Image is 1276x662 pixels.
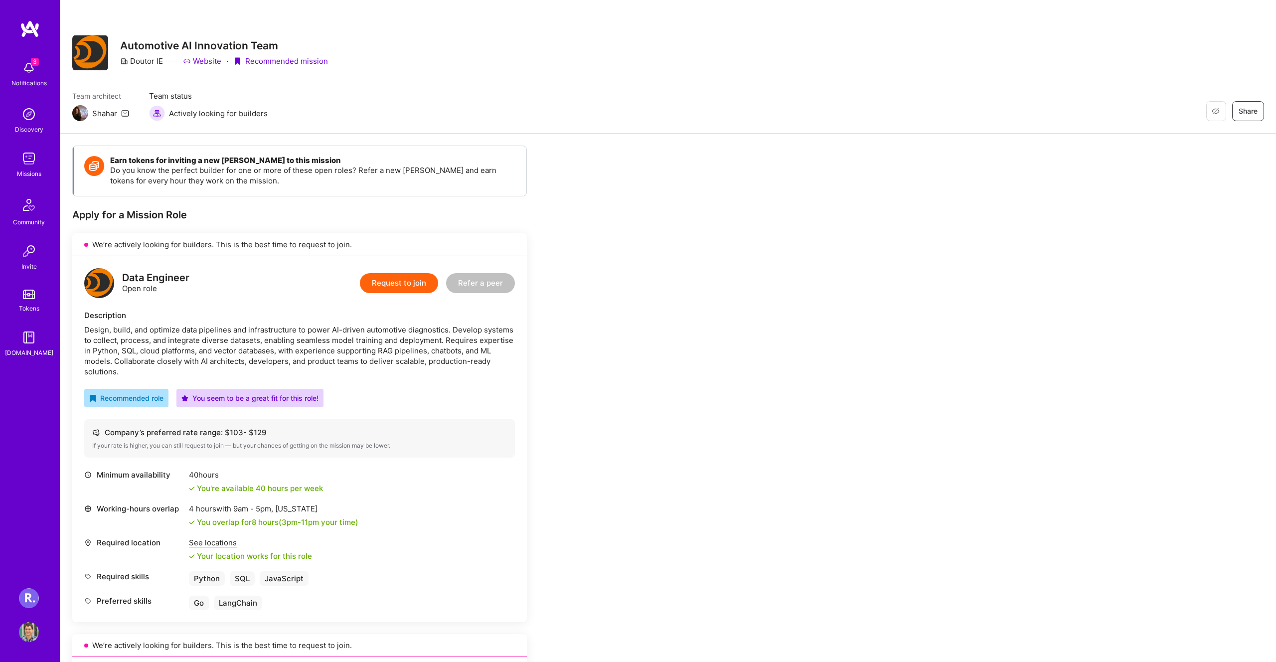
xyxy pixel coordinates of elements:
h4: Earn tokens for inviting a new [PERSON_NAME] to this mission [110,156,516,165]
div: Open role [122,273,189,294]
div: You overlap for 8 hours ( your time) [197,517,358,527]
div: · [226,56,228,66]
a: Roger Healthcare: Team for Clinical Intake Platform [16,588,41,608]
div: 4 hours with [US_STATE] [189,503,358,514]
a: Website [183,56,221,66]
i: icon World [84,505,92,512]
button: Refer a peer [446,273,515,293]
div: Company’s preferred rate range: $ 103 - $ 129 [92,427,507,438]
span: Share [1239,106,1258,116]
div: Python [189,571,225,586]
div: Invite [21,261,37,272]
i: icon PurpleStar [181,395,188,402]
div: Your location works for this role [189,551,312,561]
div: Recommended role [89,393,163,403]
div: You're available 40 hours per week [189,483,323,494]
img: bell [19,58,39,78]
img: Team Architect [72,105,88,121]
span: Actively looking for builders [169,108,268,119]
i: icon Cash [92,429,100,436]
i: icon Check [189,486,195,492]
i: icon Tag [84,597,92,605]
div: LangChain [214,596,262,610]
div: Preferred skills [84,596,184,606]
i: icon Location [84,539,92,546]
div: SQL [230,571,255,586]
span: 9am - 5pm , [231,504,275,513]
div: Shahar [92,108,117,119]
img: User Avatar [19,622,39,642]
img: Company Logo [72,35,108,70]
div: [DOMAIN_NAME] [5,347,53,358]
img: tokens [23,290,35,299]
i: icon RecommendedBadge [89,395,96,402]
div: Design, build, and optimize data pipelines and infrastructure to power AI-driven automotive diagn... [84,325,515,377]
img: Invite [19,241,39,261]
p: Do you know the perfect builder for one or more of these open roles? Refer a new [PERSON_NAME] an... [110,165,516,186]
i: icon Tag [84,573,92,580]
div: You seem to be a great fit for this role! [181,393,319,403]
div: Recommended mission [233,56,328,66]
div: Go [189,596,209,610]
span: Team status [149,91,268,101]
div: Description [84,310,515,321]
i: icon PurpleRibbon [233,57,241,65]
div: See locations [189,537,312,548]
div: Missions [17,168,41,179]
span: 3pm - 11pm [282,517,319,527]
div: Minimum availability [84,470,184,480]
div: Notifications [11,78,47,88]
h3: Automotive AI Innovation Team [120,39,328,52]
img: Actively looking for builders [149,105,165,121]
i: icon Mail [121,109,129,117]
button: Share [1232,101,1264,121]
div: We’re actively looking for builders. This is the best time to request to join. [72,634,527,657]
span: Team architect [72,91,129,101]
i: icon Check [189,553,195,559]
div: Discovery [15,124,43,135]
div: Required location [84,537,184,548]
div: Working-hours overlap [84,503,184,514]
span: 3 [31,58,39,66]
button: Request to join [360,273,438,293]
div: Data Engineer [122,273,189,283]
div: We’re actively looking for builders. This is the best time to request to join. [72,233,527,256]
div: 40 hours [189,470,323,480]
img: discovery [19,104,39,124]
img: Roger Healthcare: Team for Clinical Intake Platform [19,588,39,608]
img: Token icon [84,156,104,176]
i: icon EyeClosed [1212,107,1220,115]
div: JavaScript [260,571,309,586]
i: icon CompanyGray [120,57,128,65]
i: icon Check [189,519,195,525]
img: teamwork [19,149,39,168]
i: icon Clock [84,471,92,479]
img: guide book [19,328,39,347]
img: logo [84,268,114,298]
a: User Avatar [16,622,41,642]
div: If your rate is higher, you can still request to join — but your chances of getting on the missio... [92,442,507,450]
img: logo [20,20,40,38]
div: Apply for a Mission Role [72,208,527,221]
div: Required skills [84,571,184,582]
div: Community [13,217,45,227]
div: Doutor IE [120,56,163,66]
img: Community [17,193,41,217]
div: Tokens [19,303,39,314]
